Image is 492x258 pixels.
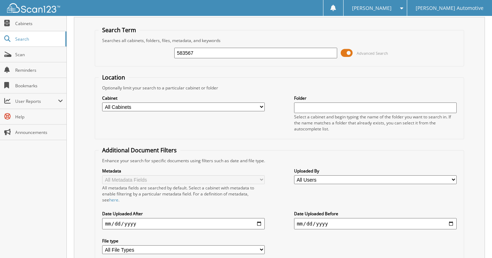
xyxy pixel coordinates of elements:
[15,98,58,104] span: User Reports
[102,95,265,101] label: Cabinet
[15,36,62,42] span: Search
[294,114,457,132] div: Select a cabinet and begin typing the name of the folder you want to search in. If the name match...
[99,37,460,43] div: Searches all cabinets, folders, files, metadata, and keywords
[357,51,388,56] span: Advanced Search
[99,158,460,164] div: Enhance your search for specific documents using filters such as date and file type.
[99,26,140,34] legend: Search Term
[15,114,63,120] span: Help
[99,74,129,81] legend: Location
[15,52,63,58] span: Scan
[102,238,265,244] label: File type
[102,211,265,217] label: Date Uploaded After
[99,85,460,91] div: Optionally limit your search to a particular cabinet or folder
[457,224,492,258] iframe: Chat Widget
[294,218,457,229] input: end
[294,211,457,217] label: Date Uploaded Before
[102,168,265,174] label: Metadata
[99,146,180,154] legend: Additional Document Filters
[15,83,63,89] span: Bookmarks
[102,218,265,229] input: start
[294,95,457,101] label: Folder
[15,20,63,27] span: Cabinets
[294,168,457,174] label: Uploaded By
[352,6,392,10] span: [PERSON_NAME]
[109,197,118,203] a: here
[416,6,484,10] span: [PERSON_NAME] Automotive
[15,67,63,73] span: Reminders
[102,185,265,203] div: All metadata fields are searched by default. Select a cabinet with metadata to enable filtering b...
[15,129,63,135] span: Announcements
[7,3,60,13] img: scan123-logo-white.svg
